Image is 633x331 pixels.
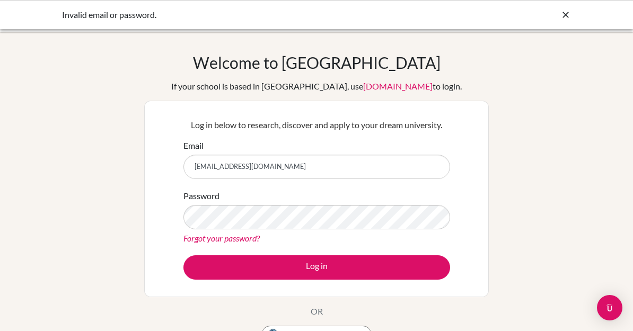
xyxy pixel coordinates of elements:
[183,190,219,202] label: Password
[183,233,260,243] a: Forgot your password?
[363,81,433,91] a: [DOMAIN_NAME]
[597,295,622,320] div: Open Intercom Messenger
[311,305,323,318] p: OR
[183,255,450,280] button: Log in
[62,8,412,21] div: Invalid email or password.
[193,53,441,72] h1: Welcome to [GEOGRAPHIC_DATA]
[183,139,204,152] label: Email
[183,119,450,131] p: Log in below to research, discover and apply to your dream university.
[171,80,462,93] div: If your school is based in [GEOGRAPHIC_DATA], use to login.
